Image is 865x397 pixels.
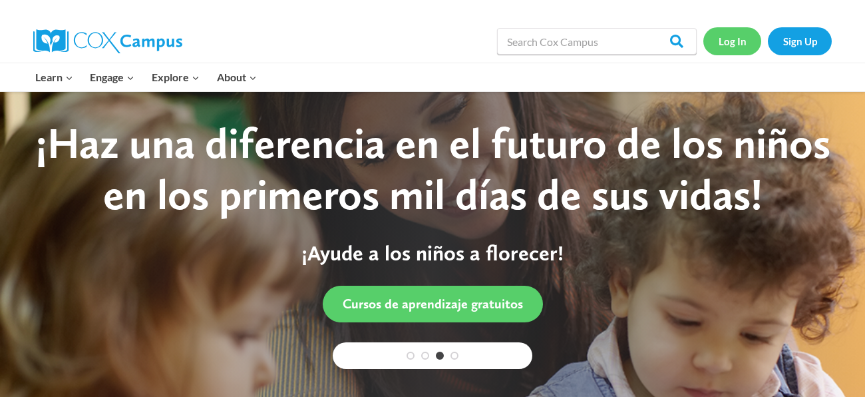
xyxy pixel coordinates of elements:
[768,27,832,55] a: Sign Up
[343,296,523,312] span: Cursos de aprendizaje gratuitos
[27,63,265,91] nav: Primary Navigation
[143,63,208,91] button: Child menu of Explore
[497,28,697,55] input: Search Cox Campus
[323,286,543,322] a: Cursos de aprendizaje gratuitos
[27,118,838,220] div: ¡Haz una diferencia en el futuro de los niños en los primeros mil días de sus vidas!
[407,352,415,360] a: 1
[421,352,429,360] a: 2
[27,63,82,91] button: Child menu of Learn
[703,27,761,55] a: Log In
[82,63,144,91] button: Child menu of Engage
[703,27,832,55] nav: Secondary Navigation
[33,29,182,53] img: Cox Campus
[436,352,444,360] a: 3
[450,352,458,360] a: 4
[208,63,265,91] button: Child menu of About
[27,240,838,266] p: ¡Ayude a los niños a florecer!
